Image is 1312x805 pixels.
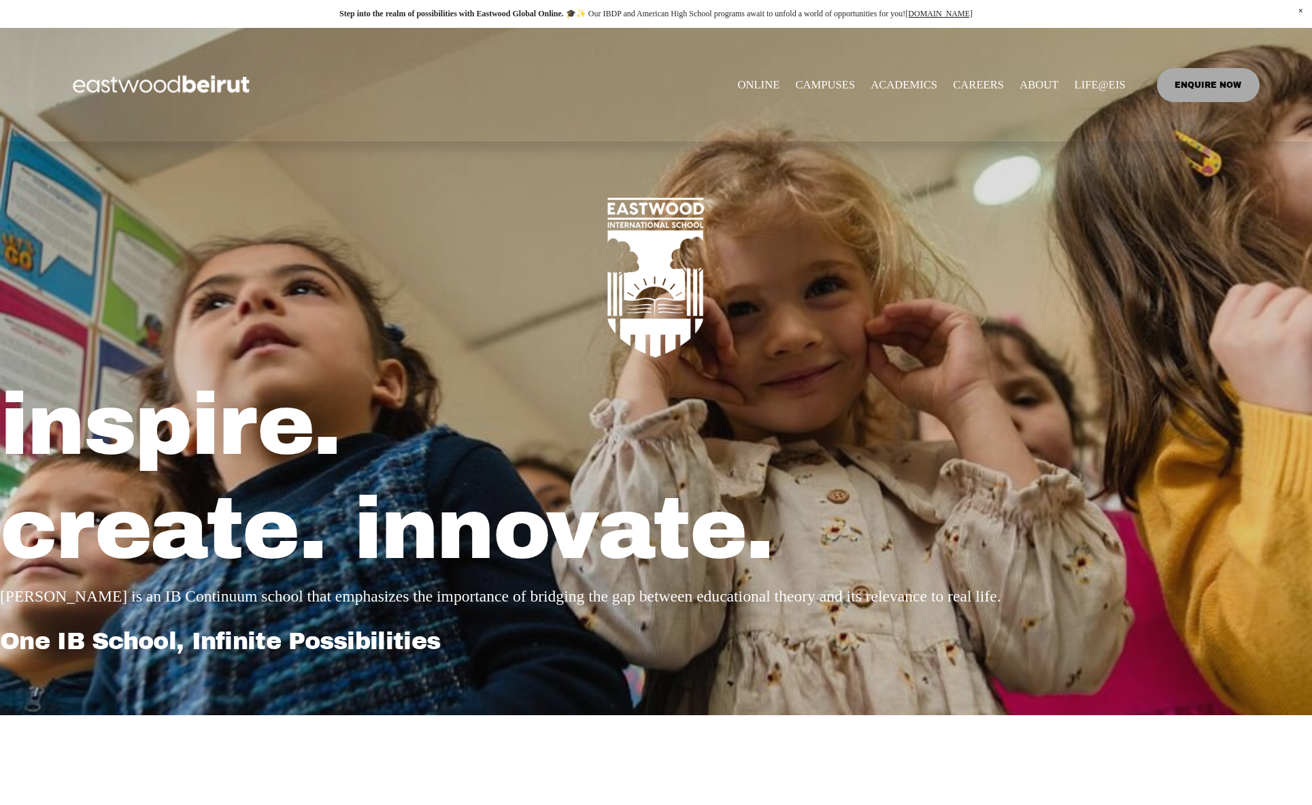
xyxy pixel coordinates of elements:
[52,50,274,120] img: EastwoodIS Global Site
[953,73,1004,96] a: CAREERS
[1020,73,1058,96] a: folder dropdown
[871,73,937,96] a: folder dropdown
[1020,75,1058,95] span: ABOUT
[795,73,855,96] a: folder dropdown
[905,9,973,18] a: [DOMAIN_NAME]
[795,75,855,95] span: CAMPUSES
[1075,73,1126,96] a: folder dropdown
[871,75,937,95] span: ACADEMICS
[1075,75,1126,95] span: LIFE@EIS
[1157,68,1260,102] a: ENQUIRE NOW
[737,73,779,96] a: ONLINE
